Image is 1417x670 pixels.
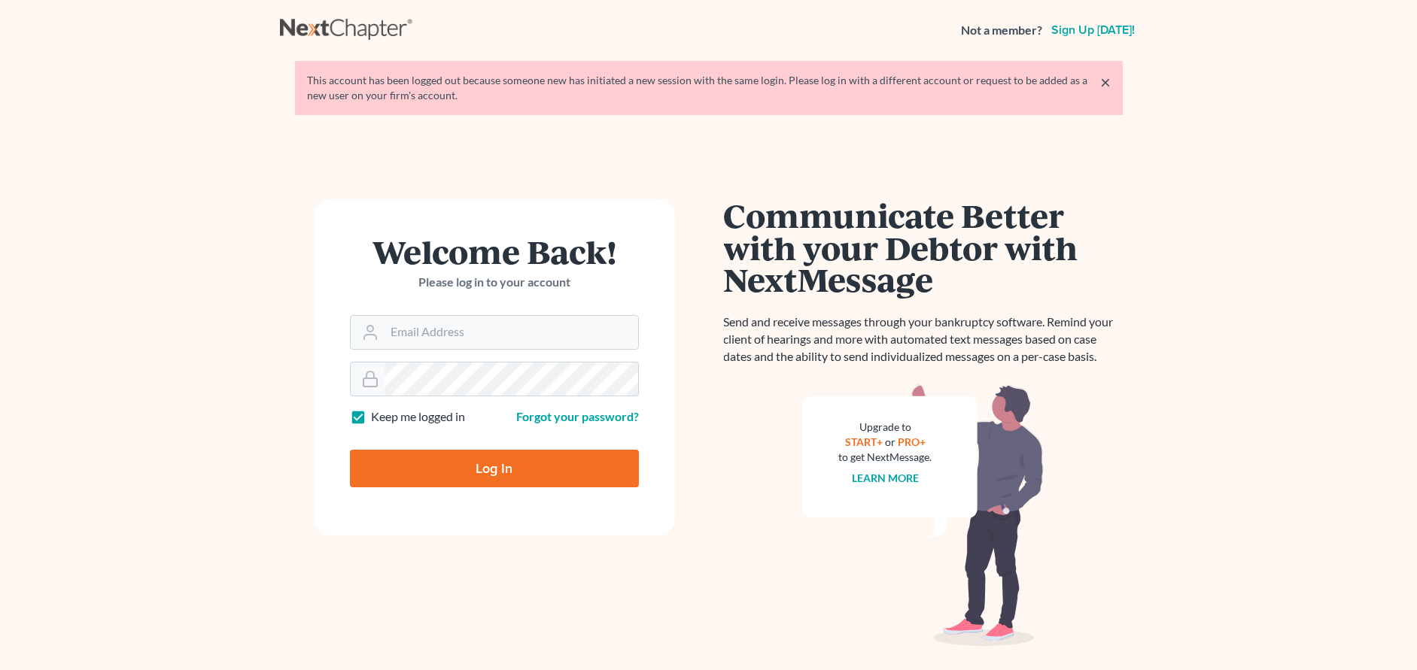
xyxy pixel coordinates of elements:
[724,314,1123,365] p: Send and receive messages through your bankruptcy software. Remind your client of hearings and mo...
[961,22,1042,39] strong: Not a member?
[845,435,883,448] a: START+
[724,199,1123,296] h1: Communicate Better with your Debtor with NextMessage
[839,450,932,465] div: to get NextMessage.
[350,235,639,268] h1: Welcome Back!
[1100,73,1111,91] a: ×
[885,435,896,448] span: or
[1048,24,1138,36] a: Sign up [DATE]!
[898,435,926,448] a: PRO+
[803,384,1044,647] img: nextmessage_bg-59042aed3d76b12b5cd301f8e5b87938c9018125f34e5fa2b7a6b67550977c72.svg
[307,73,1111,103] div: This account has been logged out because someone new has initiated a new session with the same lo...
[852,471,919,484] a: Learn more
[839,420,932,435] div: Upgrade to
[350,274,639,291] p: Please log in to your account
[516,409,639,423] a: Forgot your password?
[350,450,639,487] input: Log In
[371,408,465,426] label: Keep me logged in
[385,316,638,349] input: Email Address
